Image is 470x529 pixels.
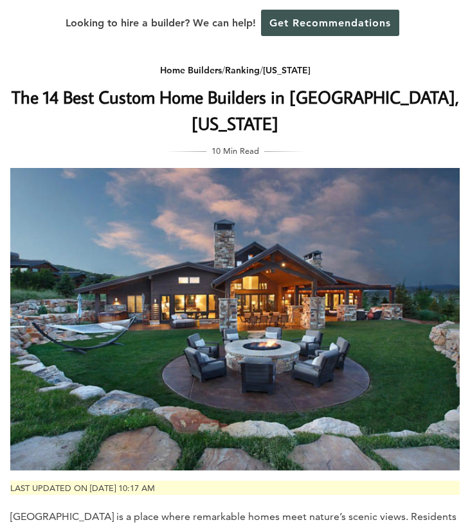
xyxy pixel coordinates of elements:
[212,144,259,158] span: 10 Min Read
[406,465,455,514] iframe: Drift Widget Chat Controller
[10,62,460,79] div: / /
[160,64,222,76] a: Home Builders
[225,64,260,76] a: Ranking
[10,84,460,137] h1: The 14 Best Custom Home Builders in [GEOGRAPHIC_DATA], [US_STATE]
[261,10,399,36] a: Get Recommendations
[263,64,311,76] a: [US_STATE]
[10,481,460,496] p: Last updated on [DATE] 10:17 am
